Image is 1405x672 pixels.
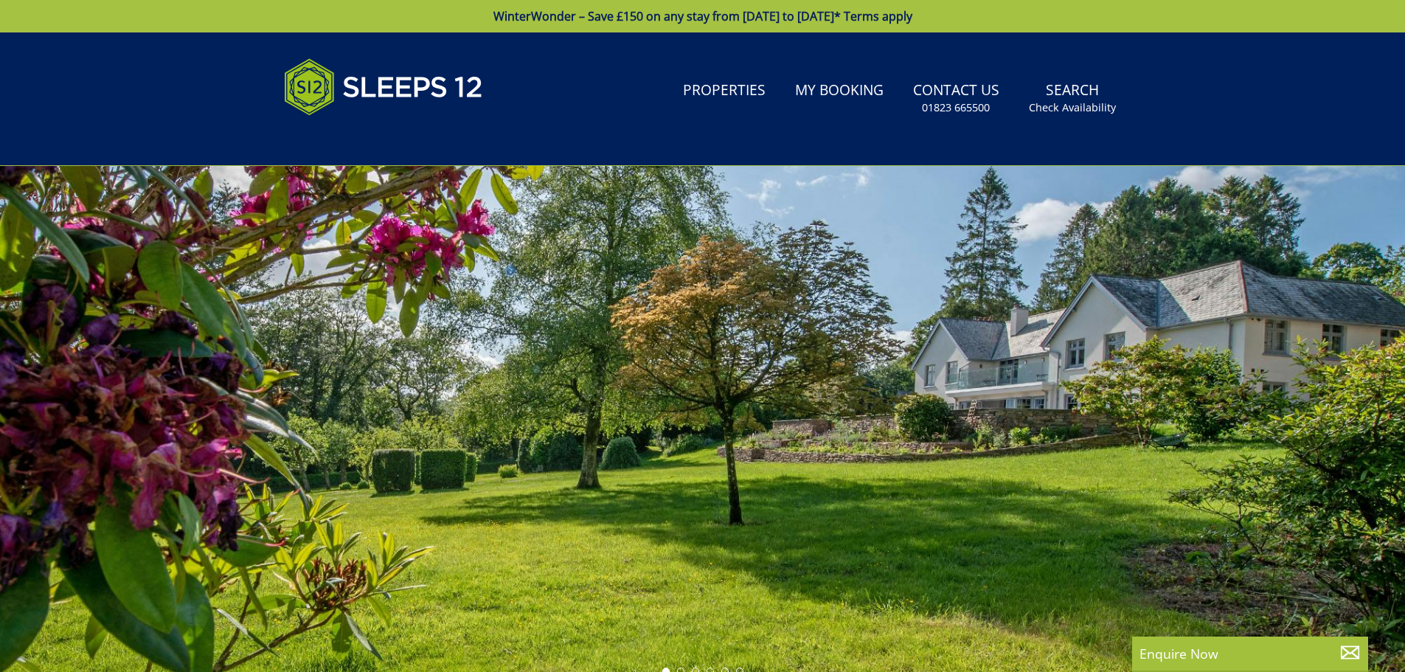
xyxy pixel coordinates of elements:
[1029,100,1116,115] small: Check Availability
[789,75,889,108] a: My Booking
[907,75,1005,122] a: Contact Us01823 665500
[1139,644,1361,663] p: Enquire Now
[677,75,771,108] a: Properties
[284,50,483,124] img: Sleeps 12
[277,133,431,145] iframe: Customer reviews powered by Trustpilot
[1023,75,1122,122] a: SearchCheck Availability
[922,100,990,115] small: 01823 665500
